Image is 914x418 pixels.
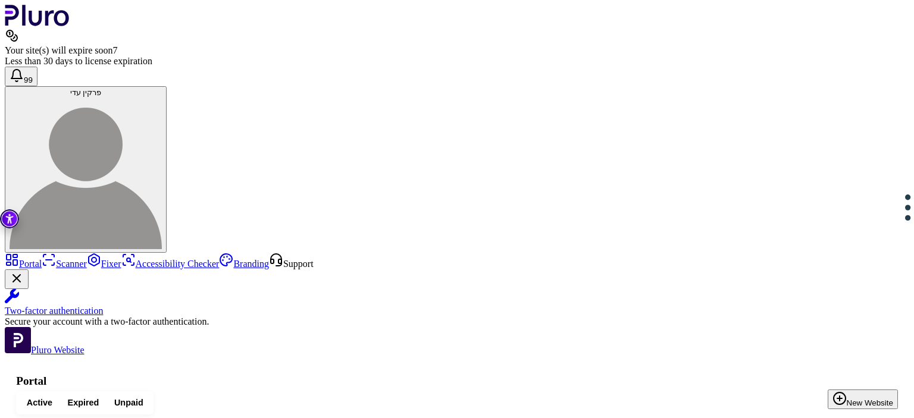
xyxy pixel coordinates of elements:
a: Open Pluro Website [5,345,84,355]
button: Active [19,394,60,411]
span: Active [27,397,52,408]
a: Fixer [87,259,121,269]
span: Expired [68,397,99,408]
button: Open notifications, you have 377 new notifications [5,67,37,86]
span: 99 [24,76,33,84]
div: Secure your account with a two-factor authentication. [5,316,909,327]
span: 7 [112,45,117,55]
a: Portal [5,259,42,269]
a: Accessibility Checker [121,259,220,269]
button: New Website [828,389,898,409]
a: Scanner [42,259,87,269]
div: Your site(s) will expire soon [5,45,909,56]
a: Logo [5,18,70,28]
a: Two-factor authentication [5,289,909,316]
span: פרקין עדי [70,88,102,97]
button: Expired [60,394,107,411]
button: Unpaid [107,394,151,411]
div: Two-factor authentication [5,306,909,316]
img: פרקין עדי [10,97,162,249]
h1: Portal [16,375,898,388]
span: Unpaid [114,397,143,408]
button: פרקין עדיפרקין עדי [5,86,167,253]
button: Close Two-factor authentication notification [5,269,29,289]
a: Open Support screen [269,259,314,269]
aside: Sidebar menu [5,253,909,356]
a: Branding [219,259,269,269]
div: Less than 30 days to license expiration [5,56,909,67]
